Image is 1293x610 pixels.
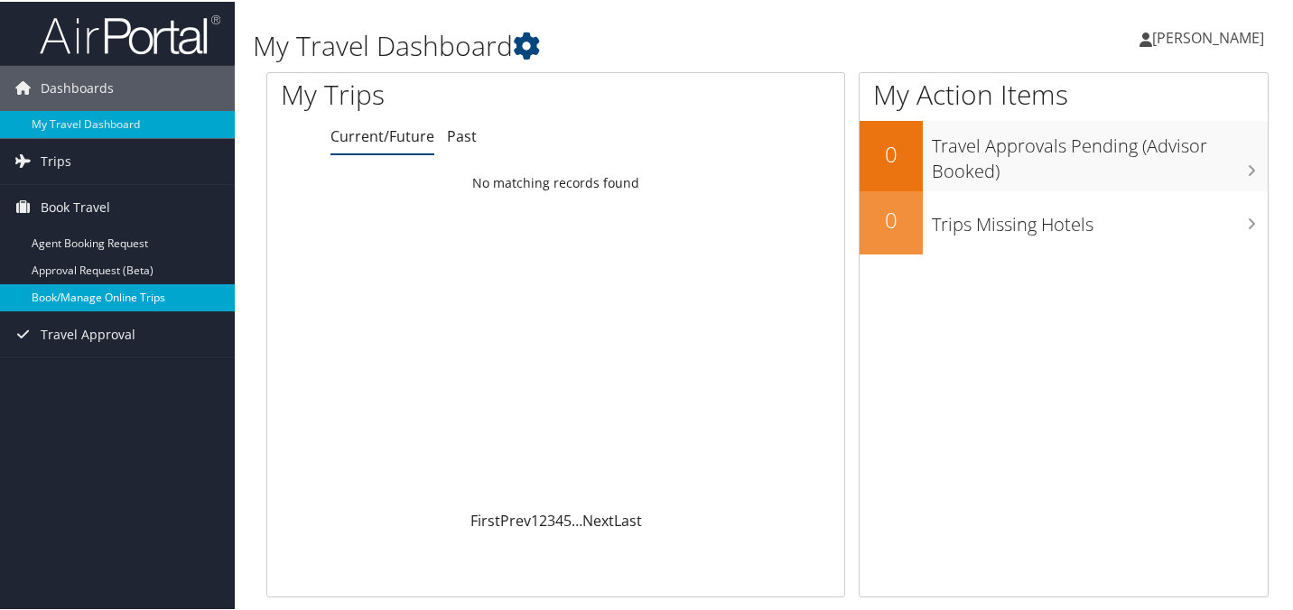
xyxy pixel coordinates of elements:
[267,165,844,198] td: No matching records found
[41,64,114,109] span: Dashboards
[860,74,1268,112] h1: My Action Items
[860,189,1268,253] a: 0Trips Missing Hotels
[860,119,1268,189] a: 0Travel Approvals Pending (Advisor Booked)
[41,310,135,356] span: Travel Approval
[1140,9,1282,63] a: [PERSON_NAME]
[500,509,531,529] a: Prev
[932,123,1268,182] h3: Travel Approvals Pending (Advisor Booked)
[41,183,110,228] span: Book Travel
[555,509,563,529] a: 4
[539,509,547,529] a: 2
[447,125,477,144] a: Past
[281,74,591,112] h1: My Trips
[470,509,500,529] a: First
[572,509,582,529] span: …
[614,509,642,529] a: Last
[563,509,572,529] a: 5
[582,509,614,529] a: Next
[41,137,71,182] span: Trips
[40,12,220,54] img: airportal-logo.png
[1152,26,1264,46] span: [PERSON_NAME]
[531,509,539,529] a: 1
[253,25,939,63] h1: My Travel Dashboard
[860,137,923,168] h2: 0
[932,201,1268,236] h3: Trips Missing Hotels
[860,203,923,234] h2: 0
[547,509,555,529] a: 3
[330,125,434,144] a: Current/Future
